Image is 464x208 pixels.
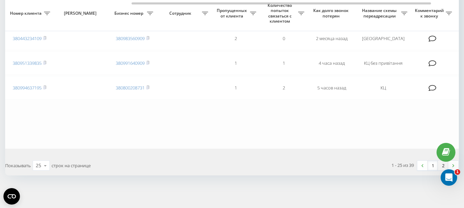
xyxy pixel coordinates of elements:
iframe: Intercom live chat [441,169,457,186]
span: Бизнес номер [112,11,147,16]
td: КЦ [356,76,411,99]
span: Пропущенных от клиента [215,8,250,19]
td: 1 [212,76,260,99]
span: [PERSON_NAME] [59,11,103,16]
td: [GEOGRAPHIC_DATA] [356,27,411,50]
a: 380994637195 [13,85,42,91]
span: Сотрудник [160,11,202,16]
a: 380991640909 [116,60,145,66]
span: Количество попыток связаться с клиентом [263,3,298,24]
span: Показывать [5,162,31,169]
a: 2 [438,161,448,170]
span: 1 [455,169,460,175]
div: 25 [36,162,41,169]
td: 2 месяца назад [308,27,356,50]
span: строк на странице [52,162,91,169]
a: 380800208731 [116,85,145,91]
span: Название схемы переадресации [359,8,401,19]
span: Как долго звонок потерян [313,8,350,19]
a: 380443234109 [13,35,42,41]
td: 5 часов назад [308,76,356,99]
td: 0 [260,27,308,50]
a: 380983560909 [116,35,145,41]
button: Open CMP widget [3,188,20,205]
a: 1 [428,161,438,170]
td: 1 [212,51,260,75]
td: КЦ без привітання [356,51,411,75]
a: 380951339835 [13,60,42,66]
span: Номер клиента [9,11,44,16]
span: Комментарий к звонку [414,8,446,19]
div: 1 - 25 из 39 [392,162,414,169]
td: 4 часа назад [308,51,356,75]
td: 2 [212,27,260,50]
td: 2 [260,76,308,99]
td: 1 [260,51,308,75]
